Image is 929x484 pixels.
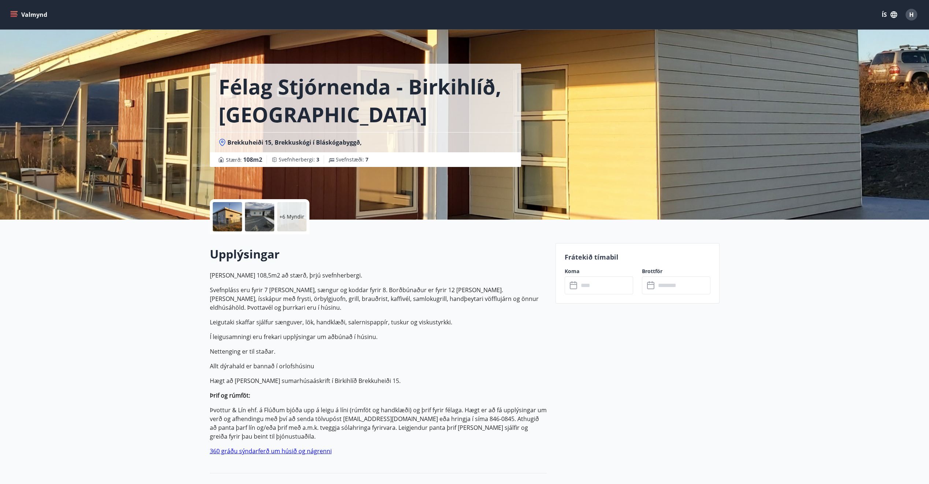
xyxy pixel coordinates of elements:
span: Svefnstæði : [336,156,368,163]
span: H [909,11,914,19]
p: Í leigusamningi eru frekari upplýsingar um aðbúnað í húsinu. [210,332,547,341]
span: Stærð : [226,155,262,164]
h2: Upplýsingar [210,246,547,262]
label: Koma [565,268,633,275]
strong: Þrif og rúmföt: [210,391,250,399]
span: Svefnherbergi : [279,156,319,163]
button: ÍS [878,8,901,21]
p: Hægt að [PERSON_NAME] sumarhúsaáskrift í Birkihlíð Brekkuheiði 15. [210,376,547,385]
span: 108 m2 [243,156,262,164]
span: Brekkuheiði 15, Brekkuskógi í Bláskógabyggð, [227,138,362,146]
span: 3 [316,156,319,163]
p: Nettenging er til staðar. [210,347,547,356]
p: Allt dýrahald er bannað í orlofshúsinu [210,362,547,371]
p: Frátekið tímabil [565,252,710,262]
p: Svefnpláss eru fyrir 7 [PERSON_NAME], sængur og koddar fyrir 8. Borðbúnaður er fyrir 12 [PERSON_N... [210,286,547,312]
button: H [903,6,920,23]
h1: Félag Stjórnenda - Birkihlíð, [GEOGRAPHIC_DATA] [219,72,512,128]
button: menu [9,8,50,21]
p: Leigutaki skaffar sjálfur sænguver, lök, handklæði, salernispappír, tuskur og viskustyrkki. [210,318,547,327]
p: +6 Myndir [279,213,304,220]
span: 7 [365,156,368,163]
p: [PERSON_NAME] 108,5m2 að stærð, þrjú svefnherbergi. [210,271,547,280]
a: 360 gráðu sýndarferð um húsið og nágrenni [210,447,332,455]
p: Þvottur & Lín ehf. á Flúðum bjóða upp á leigu á líni (rúmföt og handklæði) og þrif fyrir félaga. ... [210,406,547,441]
label: Brottför [642,268,710,275]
